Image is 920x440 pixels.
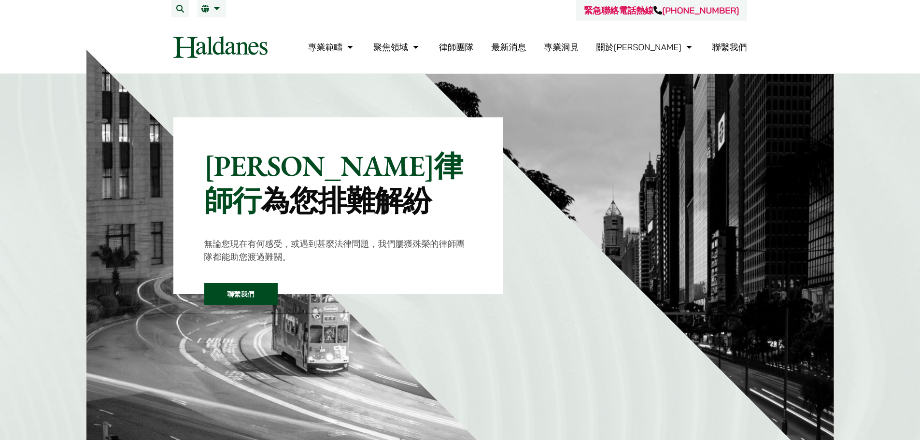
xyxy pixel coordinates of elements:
a: 專業洞見 [544,42,579,53]
a: 最新消息 [491,42,526,53]
a: 聯繫我們 [712,42,747,53]
a: 專業範疇 [308,42,355,53]
img: Logo of Haldanes [173,36,268,58]
a: 緊急聯絡電話熱線[PHONE_NUMBER] [584,5,739,16]
a: 聚焦領域 [373,42,421,53]
mark: 為您排難解紛 [261,182,431,219]
a: 關於何敦 [596,42,694,53]
a: 繁 [201,5,222,13]
a: 聯繫我們 [204,283,278,305]
a: 律師團隊 [439,42,474,53]
p: [PERSON_NAME]律師行 [204,148,472,218]
p: 無論您現在有何感受，或遇到甚麼法律問題，我們屢獲殊榮的律師團隊都能助您渡過難關。 [204,237,472,263]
